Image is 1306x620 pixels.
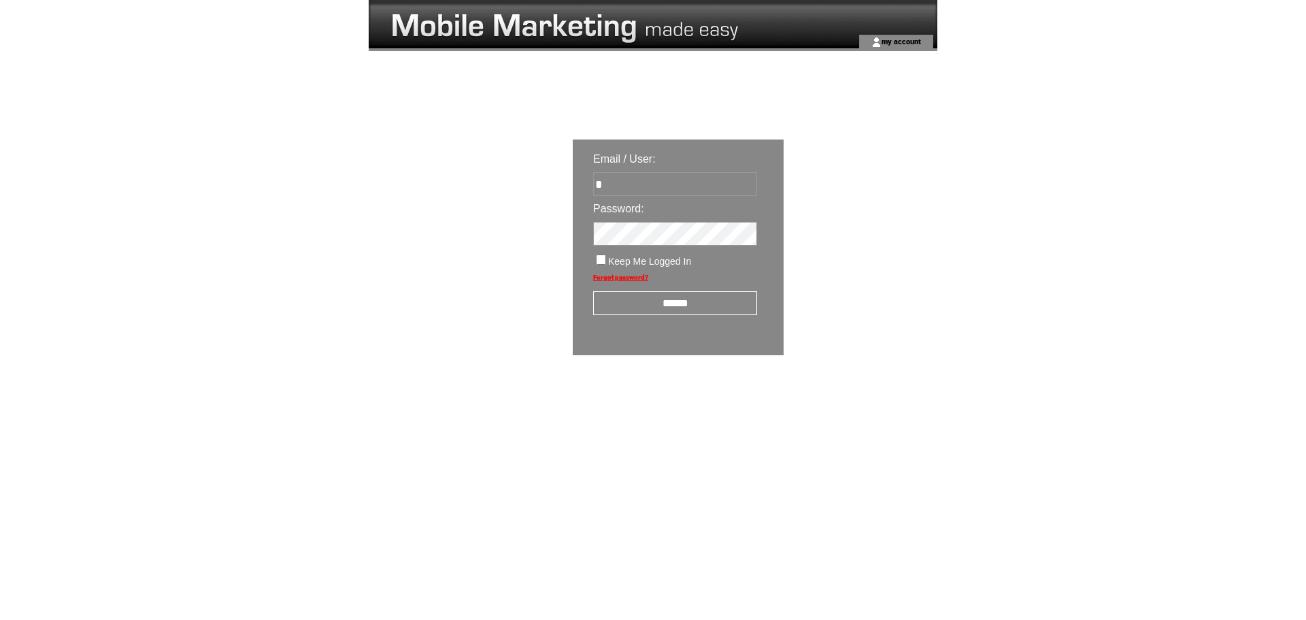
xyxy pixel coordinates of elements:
span: Password: [593,203,644,214]
a: my account [882,37,921,46]
img: transparent.png [823,389,891,406]
a: Forgot password? [593,274,648,281]
span: Email / User: [593,153,656,165]
span: Keep Me Logged In [608,256,691,267]
img: account_icon.gif [871,37,882,48]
